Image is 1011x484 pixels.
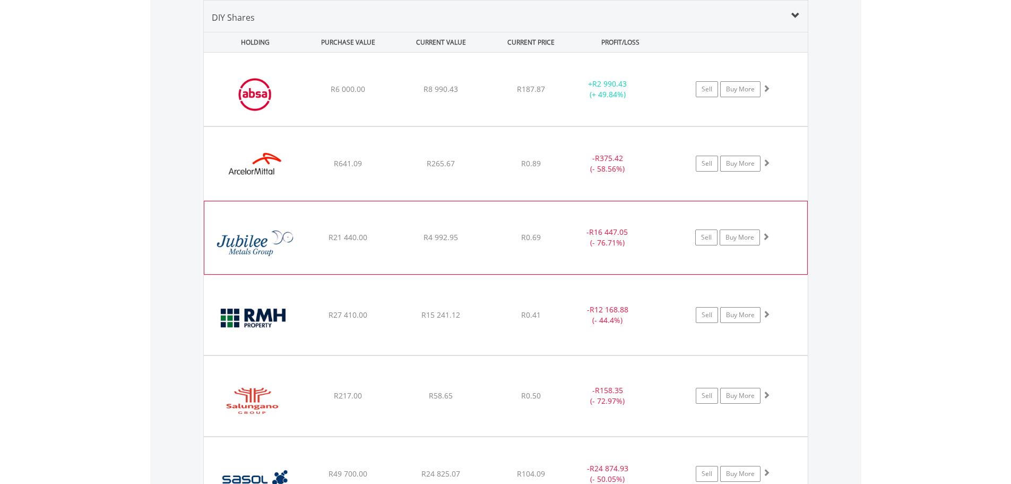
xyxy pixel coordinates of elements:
span: R4 992.95 [424,232,458,242]
div: - (- 44.4%) [568,304,648,326]
a: Buy More [720,307,761,323]
a: Sell [696,307,718,323]
span: R0.41 [521,310,541,320]
a: Buy More [720,156,761,172]
img: EQU.ZA.JBL.png [210,215,301,271]
a: Buy More [720,230,760,245]
img: EQU.ZA.ABG.png [209,66,300,123]
a: Buy More [720,466,761,482]
span: R0.50 [521,390,541,401]
span: R2 990.43 [592,79,627,89]
span: R12 168.88 [590,304,628,315]
a: Buy More [720,388,761,404]
span: R375.42 [595,153,623,163]
span: R187.87 [517,84,545,94]
span: R16 447.05 [589,227,628,237]
span: DIY Shares [212,12,255,23]
div: CURRENT PRICE [488,32,573,52]
span: R24 825.07 [421,469,460,479]
span: R641.09 [334,158,362,168]
a: Sell [696,466,718,482]
div: PURCHASE VALUE [303,32,394,52]
img: EQU.ZA.ACL.png [209,140,300,198]
span: R0.89 [521,158,541,168]
div: HOLDING [204,32,301,52]
span: R8 990.43 [424,84,458,94]
span: R217.00 [334,390,362,401]
img: EQU.ZA.RMH.png [209,288,300,352]
div: CURRENT VALUE [396,32,487,52]
span: R58.65 [429,390,453,401]
img: EQU.ZA.SLG.png [209,369,300,433]
div: - (- 58.56%) [568,153,648,174]
div: PROFIT/LOSS [575,32,666,52]
span: R24 874.93 [590,463,628,473]
span: R15 241.12 [421,310,460,320]
div: - (- 72.97%) [568,385,648,406]
a: Sell [696,156,718,172]
span: R6 000.00 [331,84,365,94]
span: R265.67 [427,158,455,168]
a: Sell [695,230,718,245]
a: Sell [696,388,718,404]
div: + (+ 49.84%) [568,79,648,100]
span: R49 700.00 [329,469,367,479]
span: R0.69 [521,232,541,242]
div: - (- 76.71%) [567,227,647,248]
span: R21 440.00 [329,232,367,242]
a: Buy More [720,81,761,97]
span: R27 410.00 [329,310,367,320]
span: R158.35 [595,385,623,395]
a: Sell [696,81,718,97]
span: R104.09 [517,469,545,479]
